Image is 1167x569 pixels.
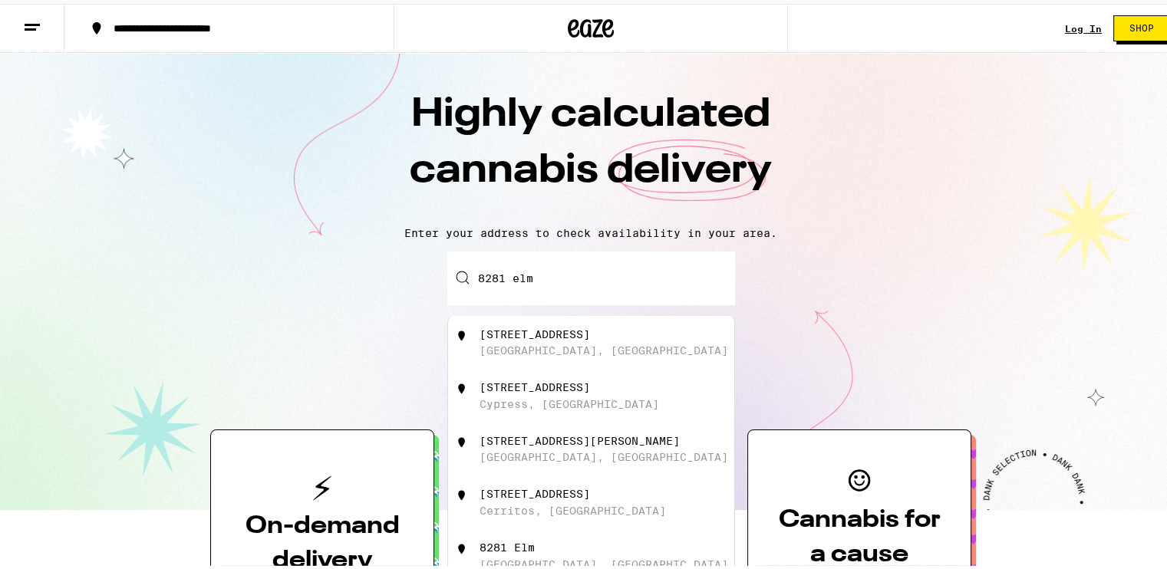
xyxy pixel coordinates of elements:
[1129,20,1154,29] span: Shop
[773,499,946,568] h3: Cannabis for a cause
[480,324,590,337] div: [STREET_ADDRESS]
[1065,20,1102,30] a: Log In
[480,447,728,459] div: [GEOGRAPHIC_DATA], [GEOGRAPHIC_DATA]
[9,11,110,23] span: Hi. Need any help?
[447,248,735,301] input: Enter your delivery address
[322,84,859,211] h1: Highly calculated cannabis delivery
[454,538,470,553] img: 8281 Elm
[480,484,590,496] div: [STREET_ADDRESS]
[454,484,470,499] img: 8281 Elmcroft Avenue
[454,377,470,393] img: 8281 Elm Avenue
[480,394,659,406] div: Cypress, [GEOGRAPHIC_DATA]
[480,501,666,513] div: Cerritos, [GEOGRAPHIC_DATA]
[480,377,590,390] div: [STREET_ADDRESS]
[454,324,470,340] img: 8281 Elmcrest Ln
[480,538,535,550] div: 8281 Elm
[480,431,680,443] div: [STREET_ADDRESS][PERSON_NAME]
[15,223,1166,235] p: Enter your address to check availability in your area.
[454,431,470,446] img: 8281 Elmsford Ln
[480,554,728,567] div: [GEOGRAPHIC_DATA], [GEOGRAPHIC_DATA]
[480,340,728,353] div: [GEOGRAPHIC_DATA], [GEOGRAPHIC_DATA]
